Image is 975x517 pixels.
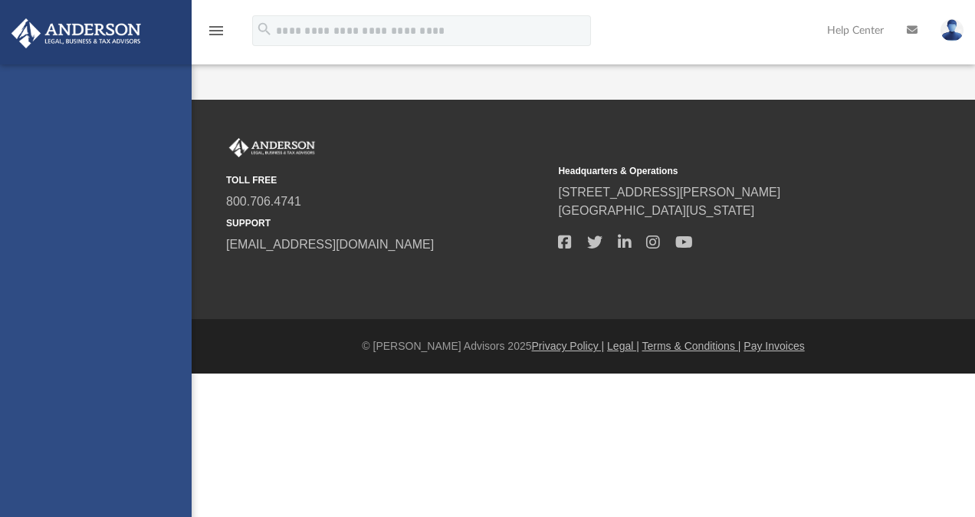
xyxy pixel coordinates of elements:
[642,340,741,352] a: Terms & Conditions |
[941,19,964,41] img: User Pic
[256,21,273,38] i: search
[226,138,318,158] img: Anderson Advisors Platinum Portal
[532,340,605,352] a: Privacy Policy |
[558,186,780,199] a: [STREET_ADDRESS][PERSON_NAME]
[558,164,879,178] small: Headquarters & Operations
[226,216,547,230] small: SUPPORT
[207,21,225,40] i: menu
[744,340,804,352] a: Pay Invoices
[226,173,547,187] small: TOLL FREE
[226,238,434,251] a: [EMAIL_ADDRESS][DOMAIN_NAME]
[7,18,146,48] img: Anderson Advisors Platinum Portal
[558,204,754,217] a: [GEOGRAPHIC_DATA][US_STATE]
[207,29,225,40] a: menu
[226,195,301,208] a: 800.706.4741
[192,338,975,354] div: © [PERSON_NAME] Advisors 2025
[607,340,639,352] a: Legal |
